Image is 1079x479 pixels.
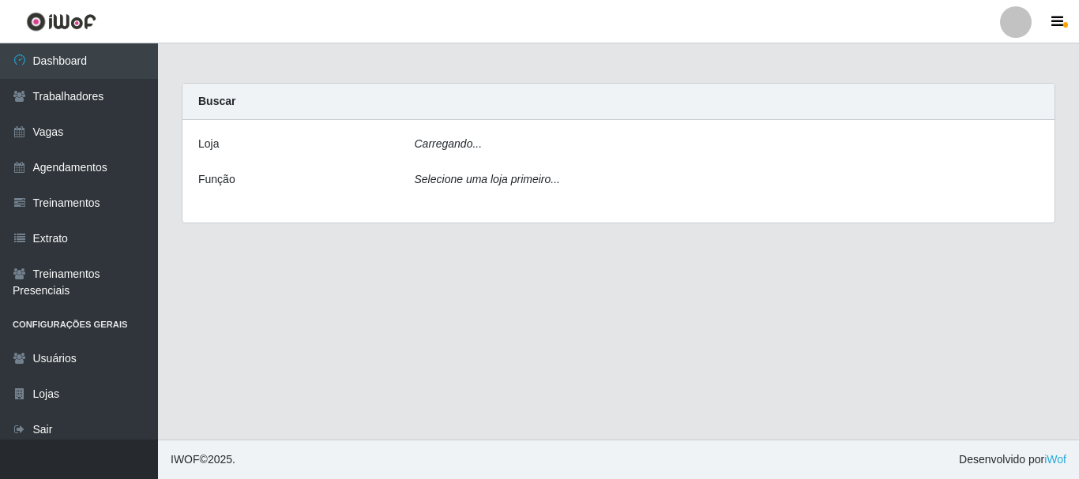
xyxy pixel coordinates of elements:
i: Carregando... [415,137,483,150]
span: © 2025 . [171,451,235,468]
i: Selecione uma loja primeiro... [415,173,560,185]
img: CoreUI Logo [26,12,96,32]
strong: Buscar [198,95,235,107]
label: Função [198,171,235,188]
label: Loja [198,136,219,152]
span: IWOF [171,453,200,466]
a: iWof [1044,453,1066,466]
span: Desenvolvido por [959,451,1066,468]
